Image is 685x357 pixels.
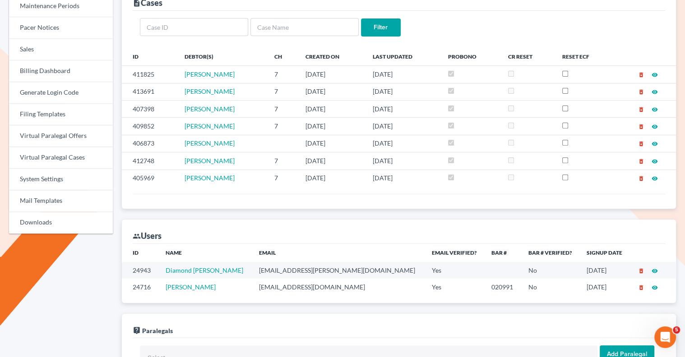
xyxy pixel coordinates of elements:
iframe: Intercom live chat [654,326,676,348]
i: delete_forever [638,141,644,147]
a: [PERSON_NAME] [184,157,234,165]
a: visibility [652,174,658,182]
i: delete_forever [638,106,644,113]
td: [DATE] [298,169,365,187]
td: [DATE] [366,169,441,187]
a: [PERSON_NAME] [184,70,234,78]
th: CR Reset [501,47,555,65]
td: [DATE] [366,66,441,83]
a: visibility [652,283,658,291]
td: 020991 [484,279,521,295]
td: 7 [267,83,298,100]
input: Filter [361,18,401,37]
td: 407398 [122,100,177,117]
a: visibility [652,105,658,113]
i: delete_forever [638,124,644,130]
span: [PERSON_NAME] [184,105,234,113]
i: delete_forever [638,284,644,291]
i: group [133,232,141,240]
a: [PERSON_NAME] [166,283,216,291]
th: Debtor(s) [177,47,267,65]
td: [DATE] [366,152,441,169]
td: No [521,279,579,295]
a: delete_forever [638,122,644,130]
a: delete_forever [638,87,644,95]
a: visibility [652,157,658,165]
th: Reset ECF [555,47,613,65]
th: Bar # [484,244,521,262]
a: Pacer Notices [9,17,113,39]
td: [DATE] [298,83,365,100]
i: visibility [652,89,658,95]
th: Email [251,244,424,262]
i: visibility [652,124,658,130]
a: visibility [652,87,658,95]
td: [EMAIL_ADDRESS][DOMAIN_NAME] [251,279,424,295]
th: Email Verified? [425,244,485,262]
span: Paralegals [142,327,173,334]
td: [DATE] [579,279,630,295]
th: Bar # Verified? [521,244,579,262]
a: Generate Login Code [9,82,113,104]
span: [PERSON_NAME] [184,87,234,95]
td: 24943 [122,262,158,279]
td: 412748 [122,152,177,169]
i: visibility [652,72,658,78]
a: Sales [9,39,113,60]
th: Last Updated [366,47,441,65]
td: [DATE] [579,262,630,279]
td: [DATE] [298,100,365,117]
td: [EMAIL_ADDRESS][PERSON_NAME][DOMAIN_NAME] [251,262,424,279]
td: [DATE] [366,118,441,135]
td: 406873 [122,135,177,152]
td: 7 [267,66,298,83]
i: visibility [652,141,658,147]
a: delete_forever [638,105,644,113]
i: delete_forever [638,89,644,95]
td: 24716 [122,279,158,295]
th: ID [122,244,158,262]
input: Case Name [250,18,359,36]
i: visibility [652,106,658,113]
th: Ch [267,47,298,65]
td: [DATE] [298,118,365,135]
td: 7 [267,100,298,117]
a: visibility [652,122,658,130]
td: 7 [267,152,298,169]
a: visibility [652,266,658,274]
i: delete_forever [638,72,644,78]
i: visibility [652,284,658,291]
i: delete_forever [638,175,644,182]
a: delete_forever [638,157,644,165]
a: delete_forever [638,70,644,78]
td: [DATE] [298,66,365,83]
i: delete_forever [638,158,644,165]
td: [DATE] [366,135,441,152]
i: delete_forever [638,268,644,274]
td: Yes [425,262,485,279]
a: delete_forever [638,174,644,182]
th: ProBono [441,47,501,65]
a: visibility [652,139,658,147]
td: 7 [267,169,298,187]
i: visibility [652,158,658,165]
a: [PERSON_NAME] [184,139,234,147]
th: Created On [298,47,365,65]
td: 7 [267,118,298,135]
td: 413691 [122,83,177,100]
a: visibility [652,70,658,78]
a: [PERSON_NAME] [184,122,234,130]
a: [PERSON_NAME] [184,174,234,182]
td: 405969 [122,169,177,187]
i: visibility [652,268,658,274]
a: Billing Dashboard [9,60,113,82]
i: visibility [652,175,658,182]
a: Virtual Paralegal Offers [9,125,113,147]
td: 409852 [122,118,177,135]
a: Virtual Paralegal Cases [9,147,113,169]
td: [DATE] [298,152,365,169]
td: Yes [425,279,485,295]
a: Downloads [9,212,113,233]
